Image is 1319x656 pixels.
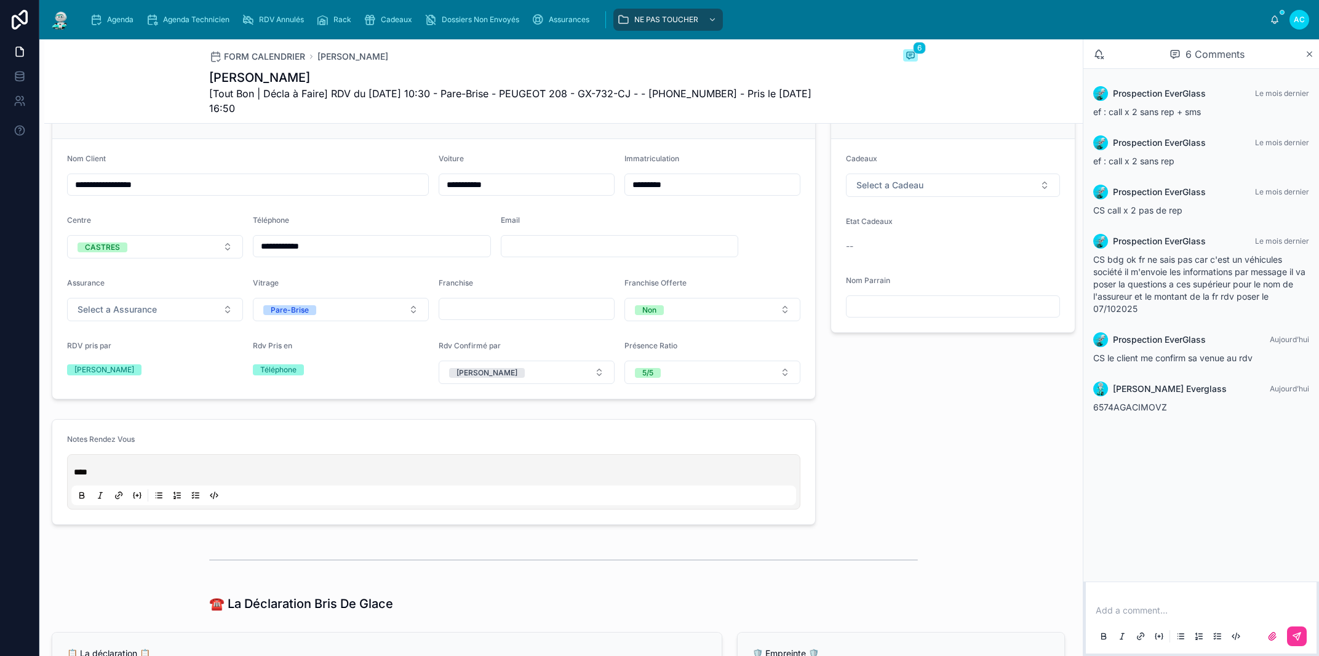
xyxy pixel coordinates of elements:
[439,361,615,384] button: Select Button
[238,9,313,31] a: RDV Annulés
[1255,138,1309,147] span: Le mois dernier
[624,278,687,287] span: Franchise Offerte
[260,364,297,375] div: Téléphone
[1255,89,1309,98] span: Le mois dernier
[421,9,528,31] a: Dossiers Non Envoyés
[49,10,71,30] img: App logo
[1294,15,1305,25] span: AC
[81,6,1270,33] div: scrollable content
[86,9,142,31] a: Agenda
[634,15,698,25] span: NE PAS TOUCHER
[846,174,1060,197] button: Select Button
[209,50,305,63] a: FORM CALENDRIER
[253,215,289,225] span: Téléphone
[1093,205,1182,215] span: CS call x 2 pas de rep
[1093,156,1174,166] span: ef : call x 2 sans rep
[624,298,800,321] button: Select Button
[313,9,360,31] a: Rack
[439,154,464,163] span: Voiture
[67,278,105,287] span: Assurance
[856,179,923,191] span: Select a Cadeau
[163,15,229,25] span: Agenda Technicien
[209,86,826,116] span: [Tout Bon | Décla à Faire] RDV du [DATE] 10:30 - Pare-Brise - PEUGEOT 208 - GX-732-CJ - - [PHONE_...
[67,298,243,321] button: Select Button
[846,217,893,226] span: Etat Cadeaux
[456,368,517,378] div: [PERSON_NAME]
[624,154,679,163] span: Immatriculation
[107,15,133,25] span: Agenda
[846,154,877,163] span: Cadeaux
[613,9,723,31] a: NE PAS TOUCHER
[142,9,238,31] a: Agenda Technicien
[549,15,589,25] span: Assurances
[1093,402,1167,412] span: 6574AGACIMOVZ
[85,242,120,252] div: CASTRES
[209,595,393,612] h1: ☎️ La Déclaration Bris De Glace
[67,235,243,258] button: Select Button
[67,154,106,163] span: Nom Client
[1186,47,1245,62] span: 6 Comments
[1093,106,1201,117] span: ef : call x 2 sans rep + sms
[624,341,677,350] span: Présence Ratio
[1093,353,1253,363] span: CS le client me confirm sa venue au rdv
[846,240,853,252] span: --
[1113,235,1206,247] span: Prospection EverGlass
[903,49,918,64] button: 6
[224,50,305,63] span: FORM CALENDRIER
[317,50,388,63] a: [PERSON_NAME]
[271,305,309,315] div: Pare-Brise
[1270,384,1309,393] span: Aujourd’hui
[1113,383,1227,395] span: [PERSON_NAME] Everglass
[253,341,292,350] span: Rdv Pris en
[1270,335,1309,344] span: Aujourd’hui
[624,361,800,384] button: Select Button
[360,9,421,31] a: Cadeaux
[1113,87,1206,100] span: Prospection EverGlass
[439,278,473,287] span: Franchise
[74,364,134,375] div: [PERSON_NAME]
[439,341,501,350] span: Rdv Confirmé par
[1113,186,1206,198] span: Prospection EverGlass
[1093,254,1305,314] span: CS bdg ok fr ne sais pas car c'est un véhicules société il m'envoie les informations par message ...
[259,15,304,25] span: RDV Annulés
[913,42,926,54] span: 6
[381,15,412,25] span: Cadeaux
[333,15,351,25] span: Rack
[528,9,598,31] a: Assurances
[209,69,826,86] h1: [PERSON_NAME]
[67,434,135,444] span: Notes Rendez Vous
[846,276,890,285] span: Nom Parrain
[501,215,520,225] span: Email
[642,305,656,315] div: Non
[67,341,111,350] span: RDV pris par
[442,15,519,25] span: Dossiers Non Envoyés
[1113,137,1206,149] span: Prospection EverGlass
[1255,236,1309,246] span: Le mois dernier
[1255,187,1309,196] span: Le mois dernier
[78,303,157,316] span: Select a Assurance
[253,278,279,287] span: Vitrage
[642,368,653,378] div: 5/5
[1113,334,1206,346] span: Prospection EverGlass
[253,298,429,321] button: Select Button
[67,215,91,225] span: Centre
